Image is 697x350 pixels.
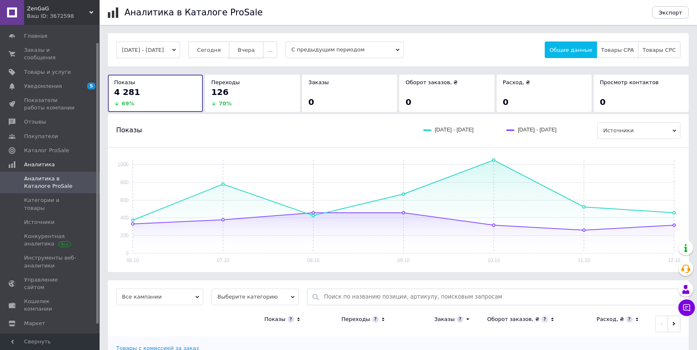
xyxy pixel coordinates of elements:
span: Отзывы [24,118,46,126]
div: Заказы [434,316,455,323]
span: Покупатели [24,133,58,140]
span: Кошелек компании [24,298,77,313]
span: 126 [211,87,229,97]
span: 4 281 [114,87,140,97]
span: Конкурентная аналитика [24,233,77,248]
span: 0 [405,97,411,107]
button: Вчера [229,41,263,58]
text: 08.10 [307,258,319,263]
text: 09.10 [397,258,409,263]
span: 0 [308,97,314,107]
button: ... [263,41,277,58]
span: Товары CPC [643,47,676,53]
span: 70 % [219,100,232,107]
span: Заказы и сообщения [24,46,77,61]
input: Поиск по названию позиции, артикулу, поисковым запросам [324,289,676,305]
span: Аналитика в Каталоге ProSale [24,175,77,190]
text: 1000 [117,162,129,168]
span: Категории и товары [24,197,77,211]
div: Ваш ID: 3672598 [27,12,100,20]
text: 0 [126,250,129,256]
span: Все кампании [116,289,203,305]
text: 200 [120,233,129,238]
span: ZenGaG [27,5,89,12]
text: 07.10 [217,258,229,263]
span: Общие данные [549,47,592,53]
span: Расход, ₴ [503,79,530,85]
button: Чат с покупателем [678,299,695,316]
span: 0 [600,97,606,107]
div: Оборот заказов, ₴ [487,316,539,323]
span: Инструменты веб-аналитики [24,254,77,269]
span: Показатели работы компании [24,97,77,112]
text: 600 [120,197,129,203]
span: Маркет [24,320,45,327]
span: Уведомления [24,83,62,90]
div: Переходы [341,316,370,323]
text: 12.10 [668,258,680,263]
span: 5 [87,83,95,90]
span: Выберите категорию [212,289,299,305]
button: Товары CPA [597,41,639,58]
text: 800 [120,180,129,185]
span: Переходы [211,79,240,85]
span: Каталог ProSale [24,147,69,154]
span: Главная [24,32,47,40]
text: 11.10 [578,258,590,263]
span: Источники [597,122,680,139]
div: Расход, ₴ [597,316,624,323]
span: Показы [116,126,142,135]
button: Сегодня [188,41,229,58]
span: ... [268,47,273,53]
button: Общие данные [545,41,597,58]
button: Товары CPC [638,41,680,58]
text: 10.10 [487,258,500,263]
span: Заказы [308,79,329,85]
span: Вчера [238,47,255,53]
text: 400 [120,215,129,221]
button: Экспорт [652,6,689,19]
span: Источники [24,219,54,226]
span: 69 % [122,100,134,107]
span: Показы [114,79,135,85]
span: Управление сайтом [24,276,77,291]
div: Показы [264,316,285,323]
text: 06.10 [127,258,139,263]
button: [DATE] - [DATE] [116,41,180,58]
span: Товары и услуги [24,68,71,76]
span: Оборот заказов, ₴ [405,79,458,85]
span: С предыдущим периодом [285,41,404,58]
span: Аналитика [24,161,55,168]
span: 0 [503,97,509,107]
span: Сегодня [197,47,221,53]
h1: Аналитика в Каталоге ProSale [124,7,263,17]
span: Экспорт [659,10,682,16]
span: Товары CPA [601,47,634,53]
span: Просмотр контактов [600,79,659,85]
